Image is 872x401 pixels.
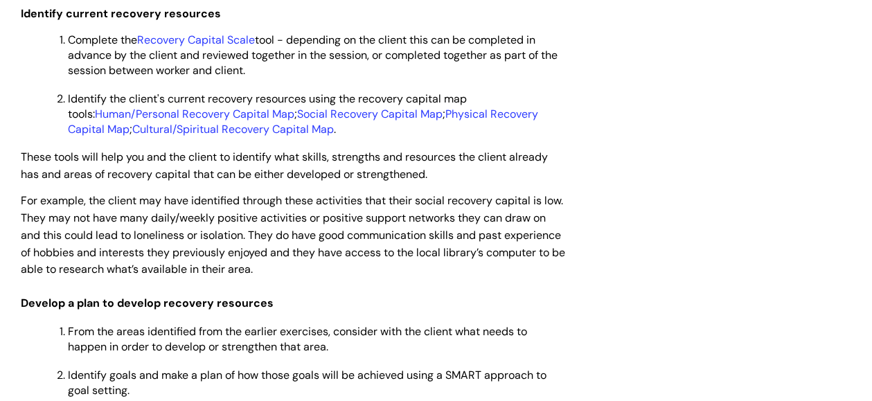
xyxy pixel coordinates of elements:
[297,107,443,121] a: Social Recovery Capital Map
[68,324,527,354] span: From the areas identified from the earlier exercises, consider with the client what needs to happ...
[21,296,274,310] span: Develop a plan to develop recovery resources
[21,6,221,21] span: Identify current recovery resources
[95,107,294,121] a: Human/Personal Recovery Capital Map
[137,33,255,47] a: Recovery Capital Scale
[68,107,538,136] a: Physical Recovery Capital Map
[21,150,548,181] span: These tools will help you and the client to identify what skills, strengths and resources the cli...
[132,122,334,136] a: Cultural/Spiritual Recovery Capital Map
[68,33,558,78] span: Complete the tool - depending on the client this can be completed in advance by the client and re...
[68,91,538,136] span: Identify the client's current recovery resources using the recovery capital map tools: ; ; ; .
[21,193,565,276] span: For example, the client may have identified through these activities that their social recovery c...
[68,368,546,398] span: Identify goals and make a plan of how those goals will be achieved using a SMART approach to goal...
